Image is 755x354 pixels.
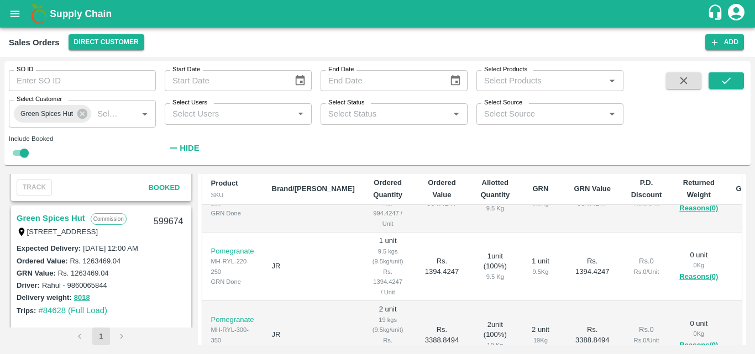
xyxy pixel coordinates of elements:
label: Select Source [484,98,522,107]
label: Rs. 1263469.04 [58,269,109,277]
label: GRN Value: [17,269,56,277]
span: Booked [148,183,180,192]
div: GRN Done [211,208,254,218]
div: MH-RYL-220-250 [211,256,254,277]
b: Returned Weight [683,178,715,199]
div: 0 Kg [679,260,718,270]
a: Supply Chain [50,6,707,22]
button: Add [705,34,744,50]
td: Rs. 1394.4247 [563,233,622,301]
button: Choose date [445,70,466,91]
div: 2 unit ( 100 %) [480,320,510,351]
label: Start Date [172,65,200,74]
div: 599674 [147,209,190,235]
div: 19 kgs (9.5kg/unit) [373,315,403,335]
label: Ordered Value: [17,257,67,265]
div: Rs. 0 / Unit [631,335,662,345]
nav: pagination navigation [70,327,133,345]
div: 19 Kg [527,335,554,345]
button: Reasons(0) [679,339,718,352]
button: Choose date [290,70,311,91]
strong: Hide [180,144,199,152]
p: Pomegranate [211,246,254,257]
label: Rs. 1263469.04 [70,257,120,265]
div: SKU [211,190,254,200]
button: Open [293,107,308,121]
div: customer-support [707,4,726,24]
label: Select Users [172,98,207,107]
div: 0 unit [679,319,718,352]
button: open drawer [2,1,28,27]
div: Sales Orders [9,35,60,50]
label: Select Customer [17,95,62,104]
b: P.D. Discount [631,178,662,199]
div: GRN Done [211,277,254,287]
label: Driver: [17,281,40,289]
div: 0 Kg [679,329,718,339]
input: Select Users [168,107,290,121]
b: Brand/[PERSON_NAME] [272,184,355,193]
div: Include Booked [9,134,156,144]
label: [DATE] 12:00 AM [83,244,138,252]
img: logo [28,3,50,25]
button: 8018 [74,292,90,304]
p: Commission [91,213,127,225]
div: account of current user [726,2,746,25]
div: 9.5 Kg [480,272,510,282]
button: Open [605,107,619,121]
div: Rs. 0 [631,256,662,267]
div: 2 unit [527,325,554,345]
button: Open [138,107,152,121]
label: [STREET_ADDRESS] [27,228,98,236]
div: 9.5 Kg [480,203,510,213]
td: Rs. 1394.4247 [412,233,471,301]
div: MH-RYL-300-350 [211,325,254,345]
td: JR [263,233,364,301]
label: End Date [328,65,354,74]
label: Expected Delivery : [17,244,81,252]
div: 19 Kg [480,340,510,350]
button: page 1 [92,327,110,345]
div: Rs. 0 [631,325,662,335]
b: Ordered Quantity [373,178,402,199]
b: GRN Value [574,184,610,193]
label: Trips: [17,307,36,315]
b: Supply Chain [50,8,112,19]
a: Green Spices Hut [17,211,85,225]
b: Product [211,179,238,187]
div: 9.5 kgs (9.5kg/unit) [373,246,403,267]
input: Start Date [165,70,285,91]
span: Green Spices Hut [14,108,80,120]
input: Select Products [480,73,602,88]
div: 9.5 Kg [527,267,554,277]
div: Green Spices Hut [14,105,91,123]
label: Select Status [328,98,365,107]
input: End Date [321,70,441,91]
b: Ordered Value [428,178,456,199]
button: Open [605,73,619,88]
p: Pomegranate [211,315,254,325]
div: Rs. 0 / Unit [631,267,662,277]
input: Enter SO ID [9,70,156,91]
button: Select DC [69,34,144,50]
button: Reasons(0) [679,271,718,283]
div: 1 unit ( 100 %) [480,251,510,282]
div: 1 unit [527,256,554,277]
td: 1 unit [364,233,412,301]
button: Open [449,107,463,121]
label: SO ID [17,65,33,74]
div: Rs. 994.4247 / Unit [373,198,403,229]
div: 0 unit [679,250,718,283]
a: #84628 (Full Load) [38,306,107,315]
b: GRN [532,184,548,193]
button: Reasons(0) [679,202,718,215]
label: Delivery weight: [17,293,72,302]
label: Rahul - 9860065844 [42,281,107,289]
b: Allotted Quantity [480,178,510,199]
input: Select Source [480,107,602,121]
div: Rs. 1394.4247 / Unit [373,267,403,297]
input: Select Customer [93,107,120,121]
button: Hide [165,139,202,157]
label: Select Products [484,65,527,74]
input: Select Status [324,107,446,121]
